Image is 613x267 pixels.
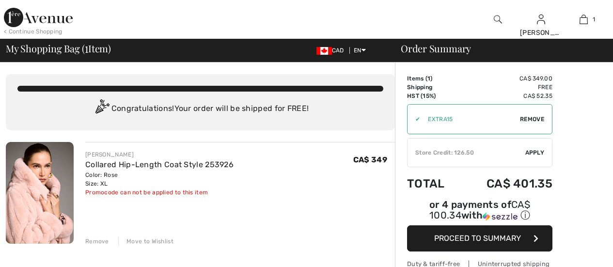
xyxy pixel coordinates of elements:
span: CA$ 349 [353,155,387,164]
span: CAD [316,47,348,54]
span: 1 [427,75,430,82]
img: My Bag [580,14,588,25]
td: CA$ 401.35 [460,167,552,200]
img: Congratulation2.svg [92,99,111,119]
span: Remove [520,115,544,124]
img: Canadian Dollar [316,47,332,55]
a: 1 [563,14,605,25]
div: Color: Rose Size: XL [85,171,234,188]
span: 1 [85,41,88,54]
a: Collared Hip-Length Coat Style 253926 [85,160,234,169]
div: Remove [85,237,109,246]
div: ✔ [408,115,420,124]
td: CA$ 52.35 [460,92,552,100]
td: Items ( ) [407,74,460,83]
div: Store Credit: 126.50 [408,148,525,157]
div: or 4 payments of with [407,200,552,222]
td: Total [407,167,460,200]
img: My Info [537,14,545,25]
td: Shipping [407,83,460,92]
span: 1 [593,15,595,24]
div: [PERSON_NAME] [520,28,562,38]
div: Congratulations! Your order will be shipped for FREE! [17,99,383,119]
img: 1ère Avenue [4,8,73,27]
span: Proceed to Summary [434,234,521,243]
div: < Continue Shopping [4,27,63,36]
div: [PERSON_NAME] [85,150,234,159]
div: Order Summary [389,44,607,53]
td: HST (15%) [407,92,460,100]
div: Promocode can not be applied to this item [85,188,234,197]
div: Move to Wishlist [118,237,173,246]
span: CA$ 100.34 [429,199,530,221]
span: Apply [525,148,545,157]
button: Proceed to Summary [407,225,552,251]
img: search the website [494,14,502,25]
span: EN [354,47,366,54]
img: Sezzle [483,212,518,221]
td: Free [460,83,552,92]
div: or 4 payments ofCA$ 100.34withSezzle Click to learn more about Sezzle [407,200,552,225]
input: Promo code [420,105,520,134]
img: Collared Hip-Length Coat Style 253926 [6,142,74,244]
span: My Shopping Bag ( Item) [6,44,111,53]
iframe: Opens a widget where you can find more information [551,238,603,262]
a: Sign In [537,15,545,24]
td: CA$ 349.00 [460,74,552,83]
